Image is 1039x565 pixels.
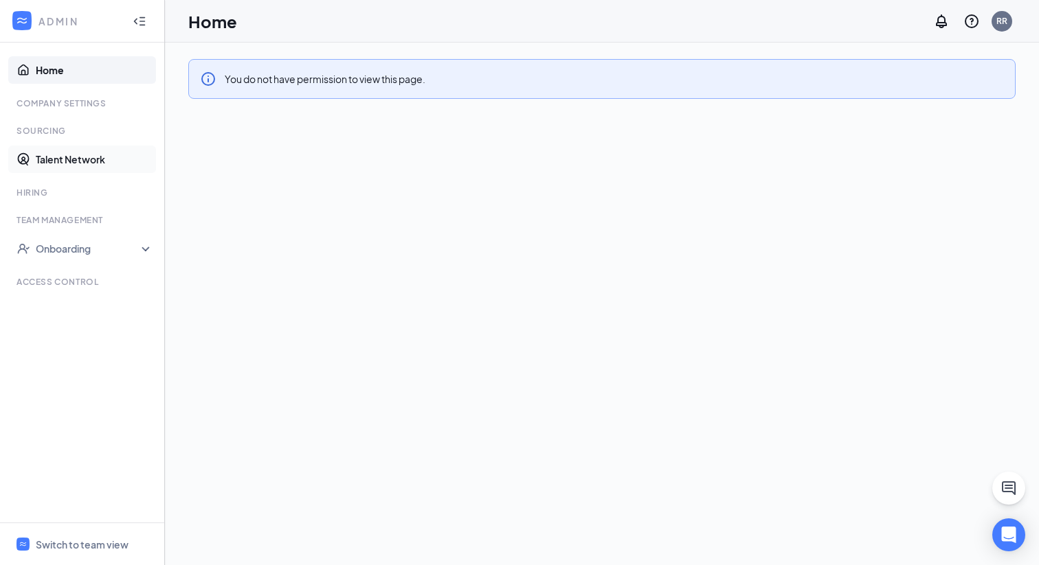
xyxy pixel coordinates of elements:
[225,71,425,86] div: You do not have permission to view this page.
[15,14,29,27] svg: WorkstreamLogo
[36,56,153,84] a: Home
[16,97,150,109] div: Company Settings
[36,242,142,255] div: Onboarding
[992,518,1025,551] div: Open Intercom Messenger
[16,276,150,288] div: Access control
[16,187,150,198] div: Hiring
[36,146,153,173] a: Talent Network
[133,14,146,28] svg: Collapse
[963,13,980,30] svg: QuestionInfo
[19,540,27,549] svg: WorkstreamLogo
[16,125,150,137] div: Sourcing
[996,15,1007,27] div: RR
[36,538,129,551] div: Switch to team view
[1001,480,1017,496] svg: ChatActive
[38,14,120,28] div: ADMIN
[992,472,1025,505] button: ChatActive
[16,214,150,226] div: Team Management
[933,13,950,30] svg: Notifications
[16,242,30,255] svg: UserCheck
[188,10,237,33] h1: Home
[200,71,216,87] svg: Info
